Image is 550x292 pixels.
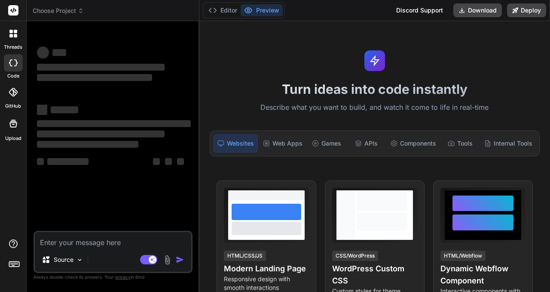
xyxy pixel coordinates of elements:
div: Components [387,134,440,152]
span: ‌ [51,106,78,113]
img: icon [176,255,184,264]
span: ‌ [52,49,66,56]
div: Discord Support [391,3,448,17]
label: Upload [5,135,21,142]
span: ‌ [177,158,184,165]
span: Choose Project [33,6,84,15]
span: ‌ [165,158,172,165]
span: ‌ [37,47,49,59]
span: ‌ [37,105,47,115]
div: Internal Tools [481,134,536,152]
p: Describe what you want to build, and watch it come to life in real-time [205,102,545,113]
span: privacy [115,274,131,280]
button: Download [453,3,502,17]
div: HTML/CSS/JS [224,251,266,261]
label: GitHub [5,103,21,110]
h4: WordPress Custom CSS [332,263,417,287]
span: ‌ [37,158,44,165]
span: ‌ [37,74,152,81]
div: Tools [441,134,479,152]
div: APIs [347,134,385,152]
p: Responsive design with smooth interactions [224,275,309,292]
div: HTML/Webflow [440,251,486,261]
img: attachment [162,255,172,265]
h4: Dynamic Webflow Component [440,263,526,287]
span: ‌ [37,120,191,127]
div: Web Apps [260,134,306,152]
span: ‌ [37,64,165,71]
p: Source [54,255,73,264]
span: ‌ [37,130,165,137]
span: ‌ [153,158,160,165]
button: Editor [205,4,241,16]
h4: Modern Landing Page [224,263,309,275]
span: ‌ [47,158,89,165]
div: Websites [214,134,258,152]
div: Games [308,134,345,152]
div: CSS/WordPress [332,251,378,261]
label: code [7,72,19,80]
img: Pick Models [76,256,83,264]
span: ‌ [37,141,138,148]
button: Deploy [507,3,546,17]
p: Always double-check its answers. Your in Bind [34,273,192,281]
label: threads [4,43,22,51]
button: Preview [241,4,283,16]
h1: Turn ideas into code instantly [205,81,545,97]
